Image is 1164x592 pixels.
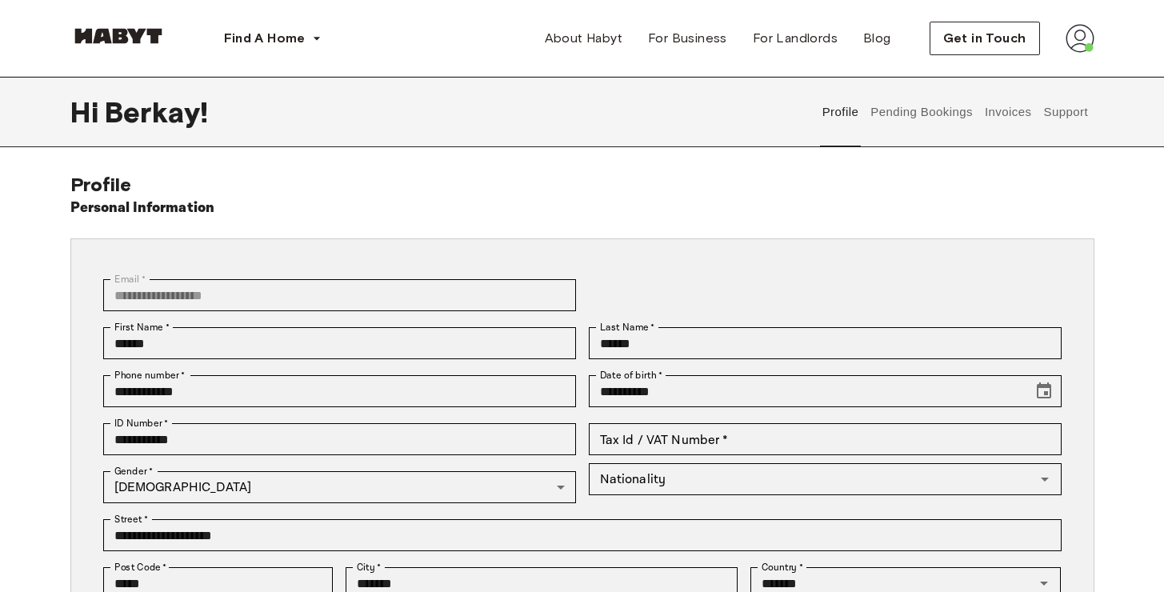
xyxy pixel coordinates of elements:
label: Gender [114,464,153,478]
span: Berkay ! [105,95,208,129]
button: Pending Bookings [869,77,975,147]
div: You can't change your email address at the moment. Please reach out to customer support in case y... [103,279,576,311]
a: Blog [850,22,904,54]
span: About Habyt [545,29,622,48]
span: Blog [863,29,891,48]
a: For Business [635,22,740,54]
label: Street [114,512,148,526]
div: user profile tabs [816,77,1094,147]
button: Invoices [982,77,1033,147]
span: Get in Touch [943,29,1026,48]
label: Date of birth [600,368,662,382]
img: Habyt [70,28,166,44]
label: Email [114,272,146,286]
label: City [357,560,382,574]
div: [DEMOGRAPHIC_DATA] [103,471,576,503]
label: Country [762,560,803,574]
img: avatar [1066,24,1094,53]
button: Get in Touch [930,22,1040,55]
a: About Habyt [532,22,635,54]
button: Profile [820,77,861,147]
span: For Landlords [753,29,838,48]
span: Profile [70,173,132,196]
button: Open [1034,468,1056,490]
label: Phone number [114,368,186,382]
span: For Business [648,29,727,48]
span: Find A Home [224,29,306,48]
button: Support [1042,77,1090,147]
label: First Name [114,320,170,334]
button: Find A Home [211,22,334,54]
label: Last Name [600,320,655,334]
label: ID Number [114,416,168,430]
a: For Landlords [740,22,850,54]
button: Choose date, selected date is Oct 24, 1996 [1028,375,1060,407]
span: Hi [70,95,105,129]
label: Post Code [114,560,167,574]
h6: Personal Information [70,197,215,219]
